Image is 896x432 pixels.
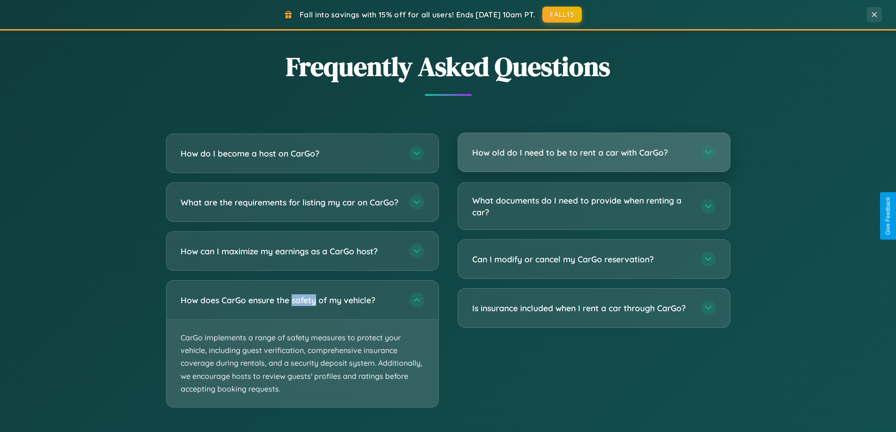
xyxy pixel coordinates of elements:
h3: Can I modify or cancel my CarGo reservation? [472,253,691,265]
p: CarGo implements a range of safety measures to protect your vehicle, including guest verification... [167,320,438,407]
h3: Is insurance included when I rent a car through CarGo? [472,302,691,314]
h3: How old do I need to be to rent a car with CarGo? [472,147,691,158]
h3: How does CarGo ensure the safety of my vehicle? [181,294,400,306]
h3: How do I become a host on CarGo? [181,148,400,159]
h3: What are the requirements for listing my car on CarGo? [181,196,400,208]
div: Give Feedback [885,197,891,235]
h3: How can I maximize my earnings as a CarGo host? [181,245,400,257]
span: Fall into savings with 15% off for all users! Ends [DATE] 10am PT. [300,10,535,19]
h2: Frequently Asked Questions [166,48,730,85]
button: FALL15 [542,7,582,23]
h3: What documents do I need to provide when renting a car? [472,195,691,218]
